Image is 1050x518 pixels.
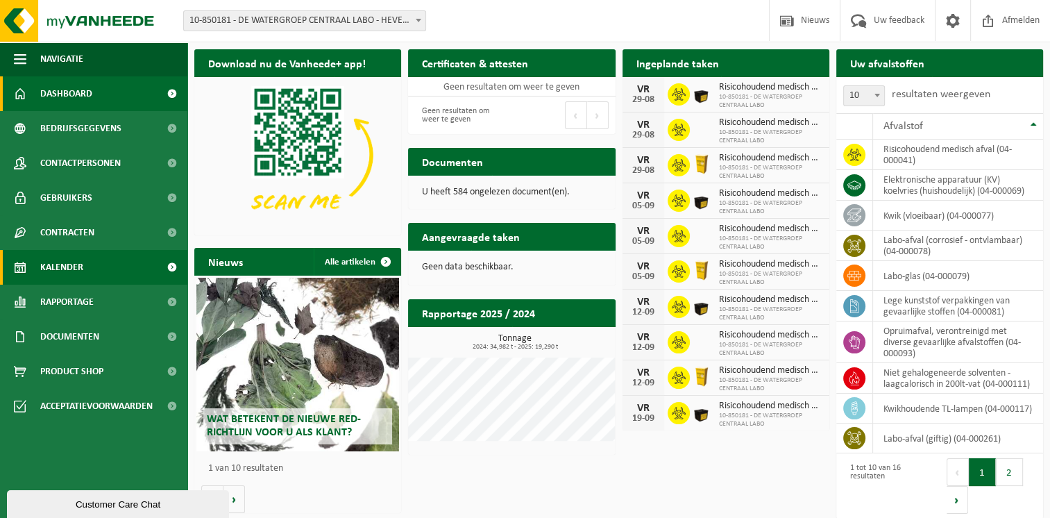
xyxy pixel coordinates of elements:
td: lege kunststof verpakkingen van gevaarlijke stoffen (04-000081) [873,291,1043,321]
td: labo-afval (corrosief - ontvlambaar) (04-000078) [873,231,1043,261]
td: risicohoudend medisch afval (04-000041) [873,140,1043,170]
td: elektronische apparatuur (KV) koelvries (huishoudelijk) (04-000069) [873,170,1043,201]
div: 12-09 [629,378,657,388]
span: 10-850181 - DE WATERGROEP CENTRAAL LABO [719,164,822,181]
h2: Aangevraagde taken [408,223,534,250]
span: Bedrijfsgegevens [40,111,121,146]
img: LP-SB-00030-HPE-51 [690,187,713,211]
button: Next [947,486,968,514]
td: Geen resultaten om weer te geven [408,77,615,97]
a: Wat betekent de nieuwe RED-richtlijn voor u als klant? [196,278,399,451]
span: Risicohoudend medisch afval [719,294,822,306]
p: 1 van 10 resultaten [208,464,394,474]
span: Risicohoudend medisch afval [719,82,822,93]
span: Gebruikers [40,181,92,215]
span: Risicohoudend medisch afval [719,188,822,199]
span: 2024: 34,982 t - 2025: 19,290 t [415,344,615,351]
div: 19-09 [629,414,657,424]
span: 10-850181 - DE WATERGROEP CENTRAAL LABO [719,235,822,251]
span: Risicohoudend medisch afval [719,330,822,341]
img: LP-SB-00030-HPE-51 [690,294,713,317]
iframe: chat widget [7,487,232,518]
span: Rapportage [40,285,94,319]
h2: Rapportage 2025 / 2024 [408,299,549,326]
p: Geen data beschikbaar. [422,262,601,272]
span: 10 [843,85,885,106]
span: 10-850181 - DE WATERGROEP CENTRAAL LABO [719,128,822,145]
span: Afvalstof [883,121,923,132]
span: 10-850181 - DE WATERGROEP CENTRAAL LABO [719,199,822,216]
button: Vorige [201,485,223,513]
div: VR [629,296,657,308]
h3: Tonnage [415,334,615,351]
div: 12-09 [629,308,657,317]
td: labo-afval (giftig) (04-000261) [873,424,1043,453]
div: 29-08 [629,131,657,140]
button: Volgende [223,485,245,513]
span: 10-850181 - DE WATERGROEP CENTRAAL LABO - HEVERLEE [184,11,425,31]
img: LP-SB-00060-HPE-C6 [690,152,713,176]
img: LP-SB-00060-HPE-C6 [690,365,713,388]
div: VR [629,261,657,272]
img: LP-SB-00060-HPE-C6 [690,258,713,282]
div: 29-08 [629,166,657,176]
div: VR [629,367,657,378]
div: Geen resultaten om weer te geven [415,100,505,131]
div: VR [629,332,657,343]
span: Risicohoudend medisch afval [719,259,822,270]
span: Kalender [40,250,83,285]
div: 05-09 [629,237,657,247]
a: Alle artikelen [314,248,400,276]
td: kwikhoudende TL-lampen (04-000117) [873,394,1043,424]
button: 1 [969,458,996,486]
span: 10-850181 - DE WATERGROEP CENTRAAL LABO [719,341,822,358]
span: Risicohoudend medisch afval [719,153,822,164]
div: VR [629,84,657,95]
span: 10-850181 - DE WATERGROEP CENTRAAL LABO [719,412,822,428]
td: labo-glas (04-000079) [873,261,1043,291]
div: VR [629,190,657,201]
label: resultaten weergeven [892,89,990,100]
div: VR [629,226,657,237]
div: VR [629,119,657,131]
div: 05-09 [629,201,657,211]
span: Risicohoudend medisch afval [719,401,822,412]
img: LP-SB-00030-HPE-51 [690,81,713,105]
h2: Nieuws [194,248,257,275]
span: Documenten [40,319,99,354]
h2: Download nu de Vanheede+ app! [194,49,380,76]
a: Bekijk rapportage [512,326,614,354]
span: 10-850181 - DE WATERGROEP CENTRAAL LABO [719,93,822,110]
td: opruimafval, verontreinigd met diverse gevaarlijke afvalstoffen (04-000093) [873,321,1043,363]
span: 10-850181 - DE WATERGROEP CENTRAAL LABO [719,376,822,393]
button: Next [587,101,609,129]
span: Dashboard [40,76,92,111]
span: 10-850181 - DE WATERGROEP CENTRAAL LABO - HEVERLEE [183,10,426,31]
td: niet gehalogeneerde solventen - laagcalorisch in 200lt-vat (04-000111) [873,363,1043,394]
p: U heeft 584 ongelezen document(en). [422,187,601,197]
h2: Certificaten & attesten [408,49,542,76]
img: Download de VHEPlus App [194,77,401,233]
button: 2 [996,458,1023,486]
div: 1 tot 10 van 16 resultaten [843,457,933,515]
h2: Documenten [408,148,497,175]
img: LP-SB-00030-HPE-51 [690,400,713,424]
h2: Ingeplande taken [623,49,733,76]
span: Risicohoudend medisch afval [719,117,822,128]
span: 10-850181 - DE WATERGROEP CENTRAAL LABO [719,270,822,287]
span: Contactpersonen [40,146,121,181]
div: 12-09 [629,343,657,353]
span: Acceptatievoorwaarden [40,389,153,424]
button: Previous [565,101,587,129]
button: Previous [947,458,969,486]
h2: Uw afvalstoffen [836,49,938,76]
div: 29-08 [629,95,657,105]
td: kwik (vloeibaar) (04-000077) [873,201,1043,231]
span: Product Shop [40,354,103,389]
span: 10 [844,86,884,106]
div: 05-09 [629,272,657,282]
div: VR [629,403,657,414]
span: 10-850181 - DE WATERGROEP CENTRAAL LABO [719,306,822,322]
span: Navigatie [40,42,83,76]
